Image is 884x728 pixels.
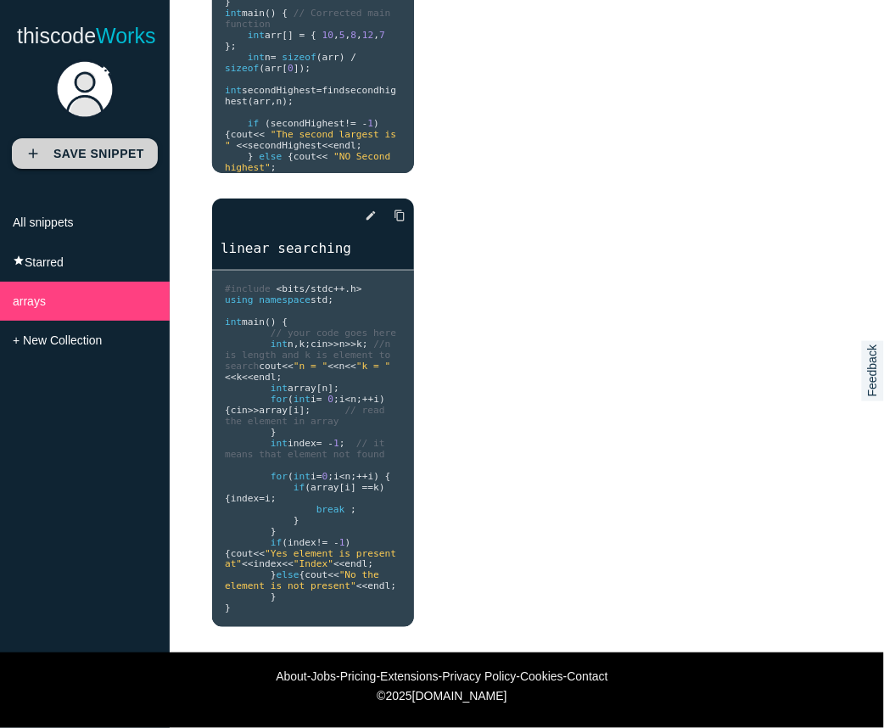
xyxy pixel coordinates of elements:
span: = [316,85,322,96]
span: = [316,438,322,449]
span: 8 [350,30,356,41]
a: thiscodeWorks [17,8,156,63]
span: n [288,339,294,350]
span: ; [333,394,339,405]
i: star [13,255,25,266]
span: << [322,140,333,151]
span: [ [282,63,288,74]
span: cout [231,548,254,559]
span: 12 [362,30,373,41]
span: // your code goes here [271,328,396,339]
span: secondHighest [242,85,316,96]
span: main [242,316,265,328]
span: #include [225,283,271,294]
span: { [311,30,316,41]
span: << [254,548,265,559]
span: ); [282,96,293,107]
span: << [242,559,253,570]
span: ; [350,504,356,515]
span: ){ [225,394,385,416]
span: sizeof [282,52,316,63]
span: << [242,372,253,383]
span: ( [259,63,265,74]
span: < [345,394,351,405]
span: << [333,559,344,570]
span: i [294,405,299,416]
span: int [271,339,288,350]
span: [ [339,482,345,493]
span: n [265,52,271,63]
span: ) [373,471,379,482]
span: namespace [259,294,311,305]
span: 0 [327,394,333,405]
span: 10 [322,30,333,41]
span: } [271,570,277,581]
i: edit [365,200,377,231]
span: "The second largest is " [225,129,402,151]
span: / [350,52,356,63]
span: using [225,294,254,305]
span: ( [282,537,288,548]
span: 0 [288,63,294,74]
span: ; [362,339,368,350]
span: = [316,471,322,482]
span: }; [225,41,236,52]
span: cin [231,405,248,416]
b: Save Snippet [53,147,144,160]
span: { [299,570,305,581]
span: [ [288,405,294,416]
span: , [333,30,339,41]
span: , [271,96,277,107]
span: if [271,537,282,548]
span: ; [339,438,345,449]
span: i [373,394,379,405]
span: ( [316,52,322,63]
span: i [345,482,351,493]
span: "Yes element is present at" [225,548,402,570]
a: Contact [567,669,607,683]
span: << [327,361,338,372]
span: int [225,85,242,96]
span: ; [356,140,362,151]
span: } [271,427,277,438]
span: , [356,30,362,41]
span: ; [327,294,333,305]
span: - [362,118,368,129]
span: cout [259,361,282,372]
span: int [271,383,288,394]
span: [ [316,383,322,394]
span: n [345,471,351,482]
i: content_copy [394,200,406,231]
span: < [277,283,283,294]
span: index [231,493,260,504]
span: n [277,96,283,107]
span: if [294,482,305,493]
span: ]; [327,383,338,394]
span: k [356,339,362,350]
span: = [259,493,265,504]
span: // Corrected main function [225,8,396,30]
span: endl [254,372,277,383]
a: Pricing [340,669,377,683]
span: arr [265,30,282,41]
span: ] [350,482,356,493]
span: << [345,361,356,372]
span: int [294,394,311,405]
span: cout [305,570,327,581]
span: h [350,283,356,294]
span: int [225,8,242,19]
span: cout [294,151,316,162]
span: } [294,515,299,526]
span: [] [282,30,293,41]
span: << [282,361,293,372]
span: ; [367,559,373,570]
a: linear searching [212,238,414,258]
span: = [316,394,322,405]
span: >> [345,339,356,350]
span: ) [373,118,379,129]
span: std [311,294,327,305]
span: cin [311,339,327,350]
span: () [265,316,276,328]
span: int [271,438,288,449]
span: ( [288,394,294,405]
